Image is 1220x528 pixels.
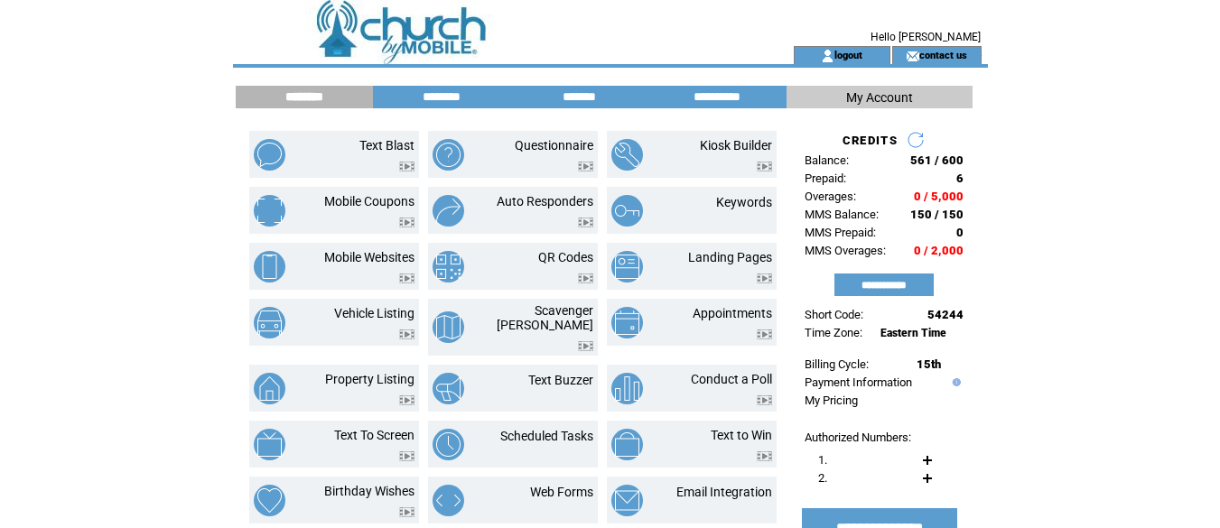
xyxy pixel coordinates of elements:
[805,208,879,221] span: MMS Balance:
[399,218,414,227] img: video.png
[324,484,414,498] a: Birthday Wishes
[805,190,856,203] span: Overages:
[757,162,772,171] img: video.png
[846,90,913,105] span: My Account
[757,451,772,461] img: video.png
[805,326,862,339] span: Time Zone:
[711,428,772,442] a: Text to Win
[805,226,876,239] span: MMS Prepaid:
[433,311,464,343] img: scavenger-hunt.png
[254,373,285,404] img: property-listing.png
[254,251,285,283] img: mobile-websites.png
[325,372,414,386] a: Property Listing
[611,485,643,516] img: email-integration.png
[805,375,912,389] a: Payment Information
[691,372,772,386] a: Conduct a Poll
[821,49,834,63] img: account_icon.gif
[880,327,946,339] span: Eastern Time
[805,171,846,185] span: Prepaid:
[399,395,414,405] img: video.png
[399,329,414,339] img: video.png
[805,394,858,407] a: My Pricing
[611,307,643,338] img: appointments.png
[688,250,772,264] a: Landing Pages
[254,429,285,460] img: text-to-screen.png
[399,162,414,171] img: video.png
[254,139,285,171] img: text-blast.png
[805,308,863,321] span: Short Code:
[805,153,849,167] span: Balance:
[528,373,593,387] a: Text Buzzer
[578,341,593,351] img: video.png
[399,507,414,517] img: video.png
[530,485,593,499] a: Web Forms
[917,357,941,371] span: 15th
[948,378,961,386] img: help.gif
[611,195,643,227] img: keywords.png
[433,139,464,171] img: questionnaire.png
[871,31,981,43] span: Hello [PERSON_NAME]
[914,190,964,203] span: 0 / 5,000
[334,428,414,442] a: Text To Screen
[433,485,464,516] img: web-forms.png
[956,226,964,239] span: 0
[433,251,464,283] img: qr-codes.png
[611,251,643,283] img: landing-pages.png
[910,208,964,221] span: 150 / 150
[757,395,772,405] img: video.png
[324,250,414,264] a: Mobile Websites
[757,329,772,339] img: video.png
[910,153,964,167] span: 561 / 600
[818,453,827,467] span: 1.
[818,471,827,485] span: 2.
[956,171,964,185] span: 6
[433,373,464,404] img: text-buzzer.png
[716,195,772,209] a: Keywords
[538,250,593,264] a: QR Codes
[611,139,643,171] img: kiosk-builder.png
[254,195,285,227] img: mobile-coupons.png
[254,485,285,516] img: birthday-wishes.png
[433,429,464,460] img: scheduled-tasks.png
[497,303,593,332] a: Scavenger [PERSON_NAME]
[497,194,593,208] a: Auto Responders
[578,273,593,283] img: video.png
[399,451,414,461] img: video.png
[834,49,862,60] a: logout
[919,49,967,60] a: contact us
[515,138,593,153] a: Questionnaire
[254,307,285,338] img: vehicle-listing.png
[334,306,414,320] a: Vehicle Listing
[805,357,869,371] span: Billing Cycle:
[805,244,886,257] span: MMS Overages:
[914,244,964,257] span: 0 / 2,000
[693,306,772,320] a: Appointments
[578,162,593,171] img: video.png
[611,373,643,404] img: conduct-a-poll.png
[700,138,772,153] a: Kiosk Builder
[757,273,772,283] img: video.png
[927,308,964,321] span: 54244
[611,429,643,460] img: text-to-win.png
[399,273,414,283] img: video.png
[500,429,593,443] a: Scheduled Tasks
[805,431,911,444] span: Authorized Numbers:
[843,134,898,147] span: CREDITS
[676,485,772,499] a: Email Integration
[578,218,593,227] img: video.png
[906,49,919,63] img: contact_us_icon.gif
[433,195,464,227] img: auto-responders.png
[359,138,414,153] a: Text Blast
[324,194,414,208] a: Mobile Coupons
